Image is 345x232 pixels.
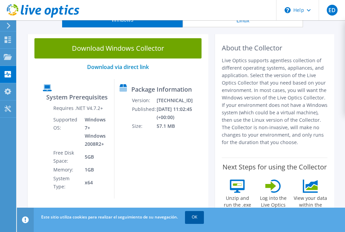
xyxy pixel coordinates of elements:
[327,5,338,16] span: ED
[222,193,253,208] label: Unzip and run the .exe
[185,211,204,223] a: OK
[156,105,193,122] td: [DATE] 11:02:45 (+00:00)
[53,115,80,148] td: Supported OS:
[222,163,327,171] label: Next Steps for using the Collector
[87,63,149,71] a: Download via direct link
[53,165,80,174] td: Memory:
[222,44,327,52] h2: About the Collector
[53,148,80,165] td: Free Disk Space:
[131,86,192,93] label: Package Information
[80,115,109,148] td: Windows 7+ Windows 2008R2+
[285,7,291,13] svg: \n
[132,96,156,105] td: Version:
[132,105,156,122] td: Published:
[53,174,80,191] td: System Type:
[80,148,109,165] td: 5GB
[256,193,290,229] label: Log into the Live Optics portal and view your project
[222,57,327,146] p: Live Optics supports agentless collection of different operating systems, appliances, and applica...
[156,96,193,105] td: [TECHNICAL_ID]
[46,94,108,100] label: System Prerequisites
[41,214,178,220] span: Este sitio utiliza cookies para realizar el seguimiento de su navegación.
[132,122,156,131] td: Size:
[53,105,103,112] label: Requires .NET V4.7.2+
[294,193,328,215] label: View your data within the project
[156,122,193,131] td: 57.1 MB
[34,38,202,59] a: Download Windows Collector
[80,174,109,191] td: x64
[80,165,109,174] td: 1GB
